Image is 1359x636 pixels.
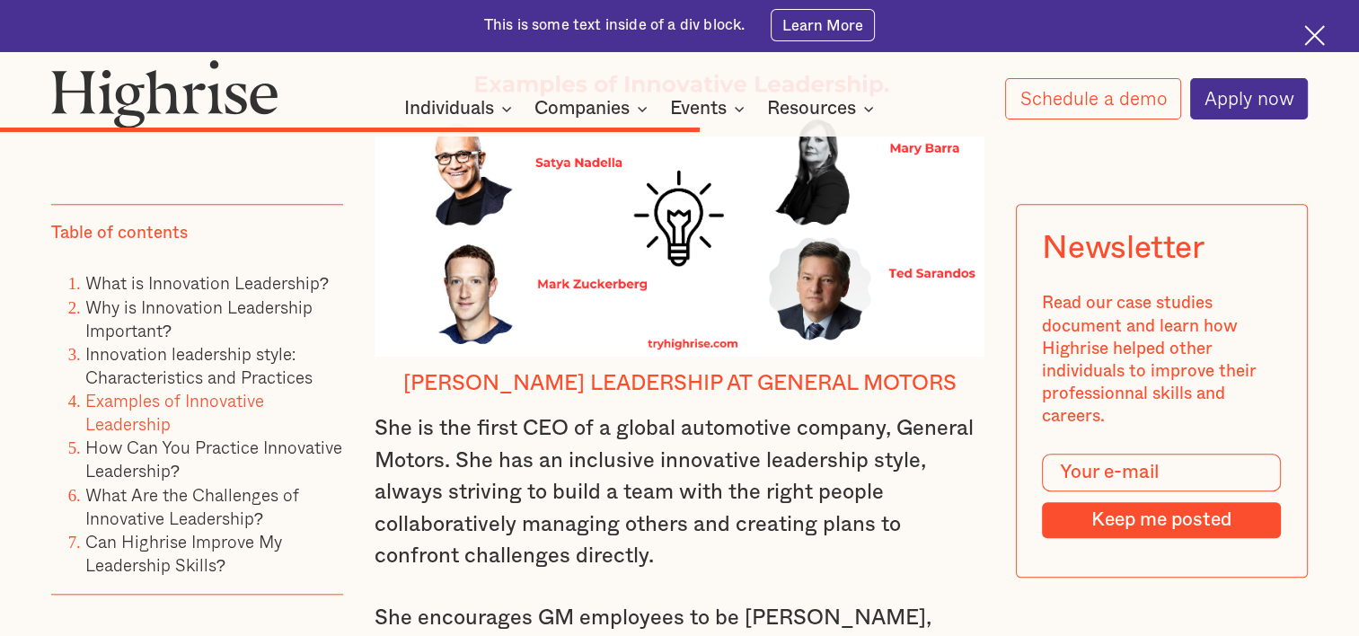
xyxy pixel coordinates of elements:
a: What Are the Challenges of Innovative Leadership? [85,481,299,531]
input: Your e-mail [1043,454,1282,492]
div: Companies [534,98,653,119]
h4: [PERSON_NAME] leadership at General Motors [375,371,985,396]
a: Innovation leadership style: Characteristics and Practices [85,340,313,390]
div: Events [670,98,727,119]
a: Examples of Innovative Leadership [85,387,264,437]
div: Resources [767,98,879,119]
a: Can Highrise Improve My Leadership Skills? [85,528,282,578]
div: Companies [534,98,630,119]
a: Apply now [1190,78,1309,119]
a: Why is Innovation Leadership Important? [85,294,313,343]
a: Schedule a demo [1005,78,1181,119]
input: Keep me posted [1043,502,1282,538]
img: Highrise logo [51,59,278,128]
div: Individuals [404,98,494,119]
div: This is some text inside of a div block. [484,15,746,36]
img: Cross icon [1304,25,1325,46]
a: How Can You Practice Innovative Leadership? [85,435,342,484]
div: Events [670,98,750,119]
div: Read our case studies document and learn how Highrise helped other individuals to improve their p... [1043,293,1282,428]
img: Innovative leadership [375,51,985,357]
div: Table of contents [51,222,188,244]
div: Resources [767,98,856,119]
a: Learn More [771,9,876,41]
form: Modal Form [1043,454,1282,538]
a: What is Innovation Leadership? [85,270,330,296]
div: Individuals [404,98,517,119]
div: Newsletter [1043,230,1205,267]
p: She is the first CEO of a global automotive company, General Motors. She has an inclusive innovat... [375,413,985,572]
